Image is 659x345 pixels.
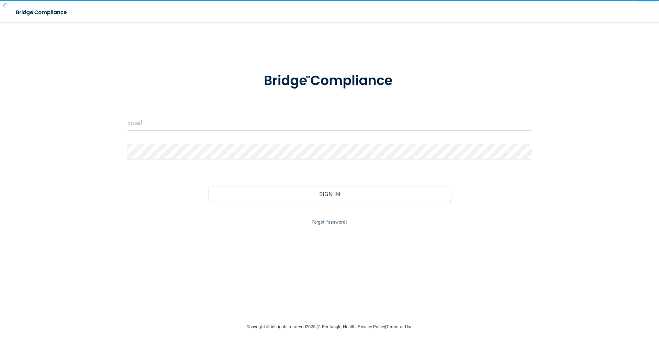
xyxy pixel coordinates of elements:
[127,115,532,131] input: Email
[358,324,385,329] a: Privacy Policy
[10,5,73,20] img: bridge_compliance_login_screen.278c3ca4.svg
[386,324,413,329] a: Terms of Use
[250,63,409,99] img: bridge_compliance_login_screen.278c3ca4.svg
[208,187,451,202] button: Sign In
[312,219,347,225] a: Forgot Password?
[204,316,455,338] div: Copyright © All rights reserved 2025 @ Rectangle Health | |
